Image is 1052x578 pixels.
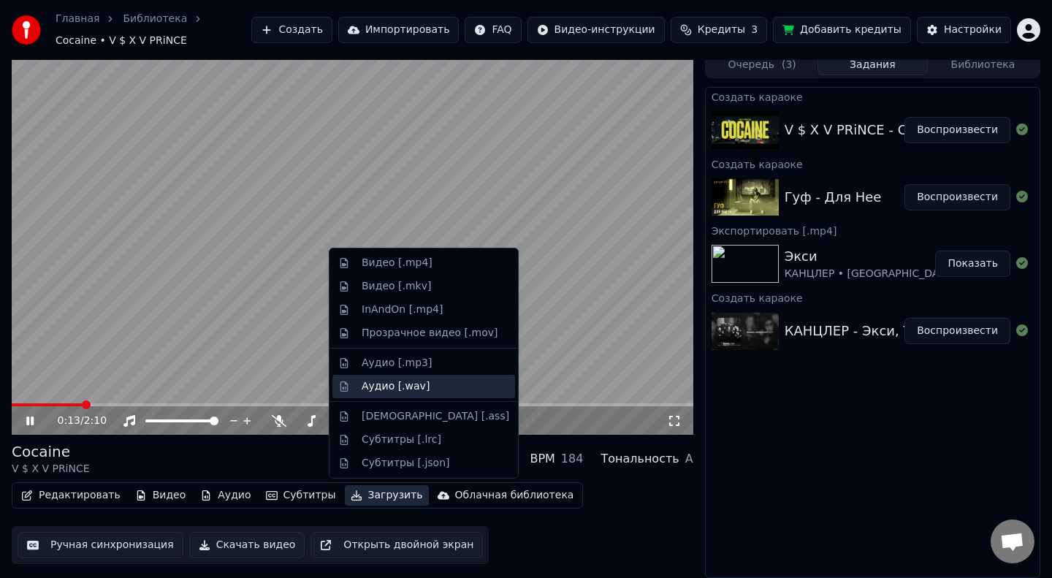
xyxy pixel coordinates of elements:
[129,485,192,506] button: Видео
[465,17,521,43] button: FAQ
[18,532,183,558] button: Ручная синхронизация
[785,120,950,140] div: V $ X V PRiNCE - Cocaine
[455,488,574,503] div: Облачная библиотека
[56,34,187,48] span: Cocaine • V $ X V PRiNCE
[601,450,679,468] div: Тональность
[15,485,126,506] button: Редактировать
[904,117,1010,143] button: Воспроизвести
[58,414,93,428] div: /
[706,155,1040,172] div: Создать караоке
[123,12,187,26] a: Библиотека
[706,88,1040,105] div: Создать караоке
[706,289,1040,306] div: Создать караоке
[707,54,817,75] button: Очередь
[260,485,342,506] button: Субтитры
[251,17,332,43] button: Создать
[310,532,483,558] button: Открыть двойной экран
[362,379,430,394] div: Аудио [.wav]
[904,318,1010,344] button: Воспроизвести
[817,54,928,75] button: Задания
[362,433,441,447] div: Субтитры [.lrc]
[362,356,432,370] div: Аудио [.mp3]
[56,12,251,48] nav: breadcrumb
[84,414,107,428] span: 2:10
[991,520,1034,563] div: Открытый чат
[685,450,693,468] div: A
[530,450,554,468] div: BPM
[338,17,460,43] button: Импортировать
[935,251,1010,277] button: Показать
[928,54,1038,75] button: Библиотека
[362,409,509,424] div: [DEMOGRAPHIC_DATA] [.ass]
[362,326,498,341] div: Прозрачное видео [.mov]
[561,450,584,468] div: 184
[194,485,256,506] button: Аудио
[12,15,41,45] img: youka
[362,256,432,270] div: Видео [.mp4]
[345,485,429,506] button: Загрузить
[56,12,99,26] a: Главная
[751,23,758,37] span: 3
[944,23,1002,37] div: Настройки
[362,303,443,317] div: InAndOn [.mp4]
[362,456,450,471] div: Субтитры [.json]
[904,184,1010,210] button: Воспроизвести
[58,414,80,428] span: 0:13
[189,532,305,558] button: Скачать видео
[12,441,90,462] div: Cocaine
[782,58,796,72] span: ( 3 )
[698,23,745,37] span: Кредиты
[706,221,1040,239] div: Экспортировать [.mp4]
[362,279,431,294] div: Видео [.mkv]
[12,462,90,476] div: V $ X V PRiNCE
[917,17,1011,43] button: Настройки
[785,187,882,208] div: Гуф - Для Нее
[773,17,911,43] button: Добавить кредиты
[527,17,665,43] button: Видео-инструкции
[671,17,767,43] button: Кредиты3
